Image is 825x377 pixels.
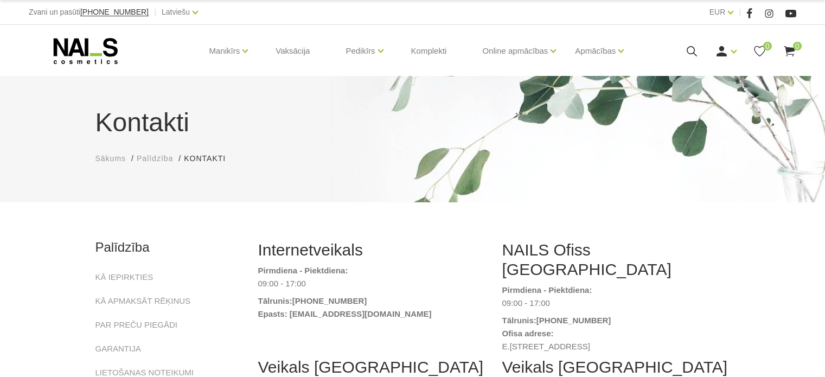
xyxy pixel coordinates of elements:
span: Sākums [95,154,126,163]
h2: Veikals [GEOGRAPHIC_DATA] [258,357,486,377]
a: Apmācības [575,29,616,73]
a: GARANTIJA [95,342,141,355]
a: Latviešu [162,5,190,18]
h2: NAILS Ofiss [GEOGRAPHIC_DATA] [502,240,730,279]
a: [PHONE_NUMBER] [80,8,149,16]
a: PAR PREČU PIEGĀDI [95,318,177,331]
a: Pedikīrs [346,29,375,73]
a: Vaksācija [267,25,318,77]
a: 0 [783,44,796,58]
h2: Internetveikals [258,240,486,260]
span: | [739,5,741,19]
span: 0 [763,42,772,50]
dd: E.[STREET_ADDRESS] [502,340,730,353]
strong: Tālrunis: [502,316,536,325]
a: EUR [709,5,726,18]
strong: Epasts: [EMAIL_ADDRESS][DOMAIN_NAME] [258,309,432,318]
li: Kontakti [184,153,236,164]
strong: : [290,296,292,305]
a: KĀ IEPIRKTIES [95,271,154,284]
a: [PHONE_NUMBER] [536,314,611,327]
a: Komplekti [402,25,456,77]
a: KĀ APMAKSĀT RĒĶINUS [95,295,191,308]
span: 0 [793,42,802,50]
a: Sākums [95,153,126,164]
strong: Pirmdiena - Piektdiena: [502,285,592,295]
strong: Ofisa adrese: [502,329,554,338]
a: Online apmācības [482,29,548,73]
h2: Palīdzība [95,240,242,254]
dd: 09:00 - 17:00 [258,277,486,290]
span: | [154,5,156,19]
a: 0 [753,44,766,58]
a: Palīdzība [137,153,173,164]
div: Zvani un pasūti [29,5,149,19]
strong: Tālrunis [258,296,290,305]
h2: Veikals [GEOGRAPHIC_DATA] [502,357,730,377]
h1: Kontakti [95,103,730,142]
a: Manikīrs [209,29,240,73]
a: [PHONE_NUMBER] [292,295,367,308]
strong: Pirmdiena - Piektdiena: [258,266,348,275]
dd: 09:00 - 17:00 [502,297,730,310]
span: Palīdzība [137,154,173,163]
